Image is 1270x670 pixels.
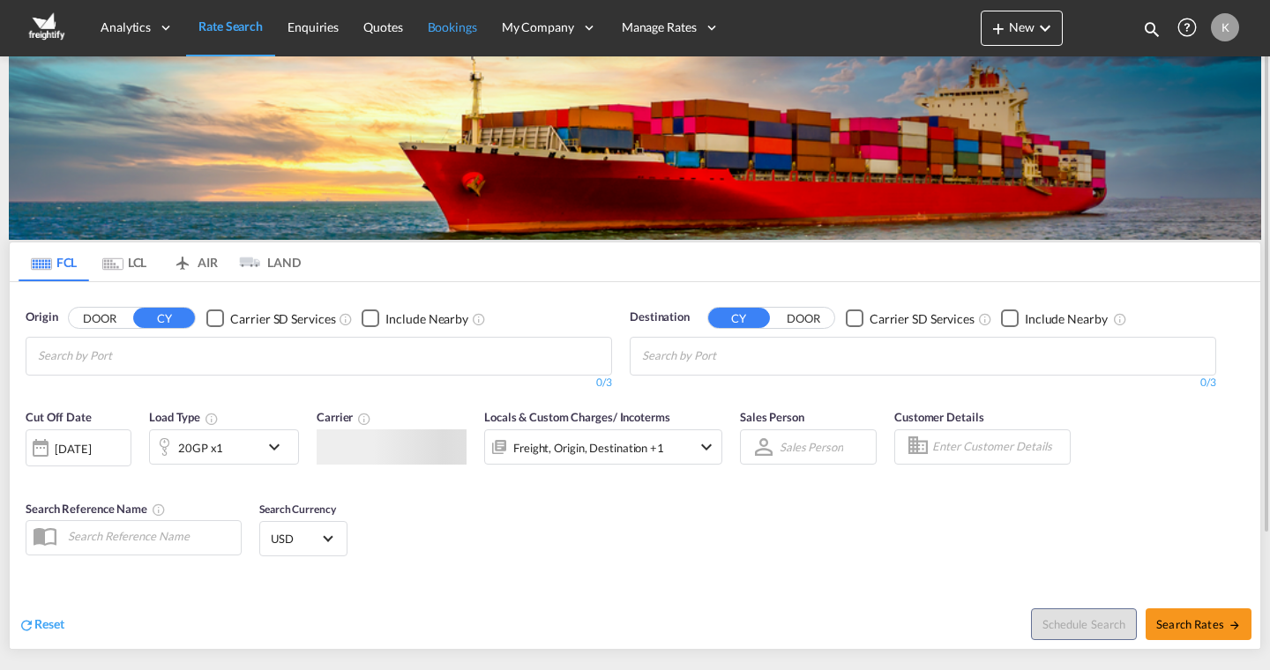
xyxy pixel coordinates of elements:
[642,342,810,370] input: Chips input.
[198,19,263,33] span: Rate Search
[26,309,57,326] span: Origin
[484,429,722,465] div: Freight Origin Destination Factory Stuffingicon-chevron-down
[26,8,66,48] img: 3d225a30cc1e11efa36889090031b57f.png
[9,56,1261,240] img: LCL+%26+FCL+BACKGROUND.png
[932,434,1065,460] input: Enter Customer Details
[894,410,983,424] span: Customer Details
[1142,19,1162,39] md-icon: icon-magnify
[740,410,804,424] span: Sales Person
[385,310,468,328] div: Include Nearby
[1113,312,1127,326] md-icon: Unchecked: Ignores neighbouring ports when fetching rates.Checked : Includes neighbouring ports w...
[472,312,486,326] md-icon: Unchecked: Ignores neighbouring ports when fetching rates.Checked : Includes neighbouring ports w...
[89,242,160,281] md-tab-item: LCL
[19,242,301,281] md-pagination-wrapper: Use the left and right arrow keys to navigate between tabs
[269,525,338,551] md-select: Select Currency: $ USDUnited States Dollar
[1211,13,1239,41] div: K
[1156,617,1241,631] span: Search Rates
[846,309,975,327] md-checkbox: Checkbox No Ink
[1001,309,1108,327] md-checkbox: Checkbox No Ink
[708,308,770,328] button: CY
[230,242,301,281] md-tab-item: LAND
[630,376,1216,391] div: 0/3
[1142,19,1162,46] div: icon-magnify
[428,19,477,34] span: Bookings
[34,616,64,631] span: Reset
[484,410,670,424] span: Locals & Custom Charges
[152,502,166,517] md-icon: Your search will be saved by the below given name
[988,18,1009,39] md-icon: icon-plus 400-fg
[870,310,975,328] div: Carrier SD Services
[613,410,670,424] span: / Incoterms
[362,309,468,327] md-checkbox: Checkbox No Ink
[206,309,335,327] md-checkbox: Checkbox No Ink
[978,312,992,326] md-icon: Unchecked: Search for CY (Container Yard) services for all selected carriers.Checked : Search for...
[630,309,690,326] span: Destination
[149,410,219,424] span: Load Type
[101,19,151,36] span: Analytics
[339,312,353,326] md-icon: Unchecked: Search for CY (Container Yard) services for all selected carriers.Checked : Search for...
[778,434,845,459] md-select: Sales Person
[59,523,241,549] input: Search Reference Name
[1031,608,1137,640] button: Note: By default Schedule search will only considerorigin ports, destination ports and cut off da...
[288,19,339,34] span: Enquiries
[26,502,166,516] span: Search Reference Name
[513,435,664,460] div: Freight Origin Destination Factory Stuffing
[317,410,371,424] span: Carrier
[19,617,34,633] md-icon: icon-refresh
[1172,12,1202,42] span: Help
[230,310,335,328] div: Carrier SD Services
[271,531,320,547] span: USD
[133,308,195,328] button: CY
[1229,619,1241,631] md-icon: icon-arrow-right
[172,252,193,265] md-icon: icon-airplane
[696,436,717,458] md-icon: icon-chevron-down
[205,412,219,426] md-icon: icon-information-outline
[178,435,223,460] div: 20GP x1
[26,410,92,424] span: Cut Off Date
[1172,12,1211,44] div: Help
[622,19,697,36] span: Manage Rates
[26,464,39,488] md-datepicker: Select
[69,309,131,329] button: DOOR
[35,338,213,370] md-chips-wrap: Chips container with autocompletion. Enter the text area, type text to search, and then use the u...
[981,11,1063,46] button: icon-plus 400-fgNewicon-chevron-down
[363,19,402,34] span: Quotes
[55,441,91,457] div: [DATE]
[149,429,299,465] div: 20GP x1icon-chevron-down
[10,282,1260,648] div: OriginDOOR CY Checkbox No InkUnchecked: Search for CY (Container Yard) services for all selected ...
[1035,18,1056,39] md-icon: icon-chevron-down
[264,436,294,458] md-icon: icon-chevron-down
[259,502,336,516] span: Search Currency
[988,19,1056,34] span: New
[1025,310,1108,328] div: Include Nearby
[19,615,64,635] div: icon-refreshReset
[639,338,817,370] md-chips-wrap: Chips container with autocompletion. Enter the text area, type text to search, and then use the u...
[26,429,131,466] div: [DATE]
[38,342,205,370] input: Chips input.
[1146,608,1251,640] button: Search Ratesicon-arrow-right
[773,309,834,329] button: DOOR
[160,242,230,281] md-tab-item: AIR
[19,242,89,281] md-tab-item: FCL
[502,19,574,36] span: My Company
[26,376,612,391] div: 0/3
[357,412,371,426] md-icon: The selected Trucker/Carrierwill be displayed in the rate results If the rates are from another f...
